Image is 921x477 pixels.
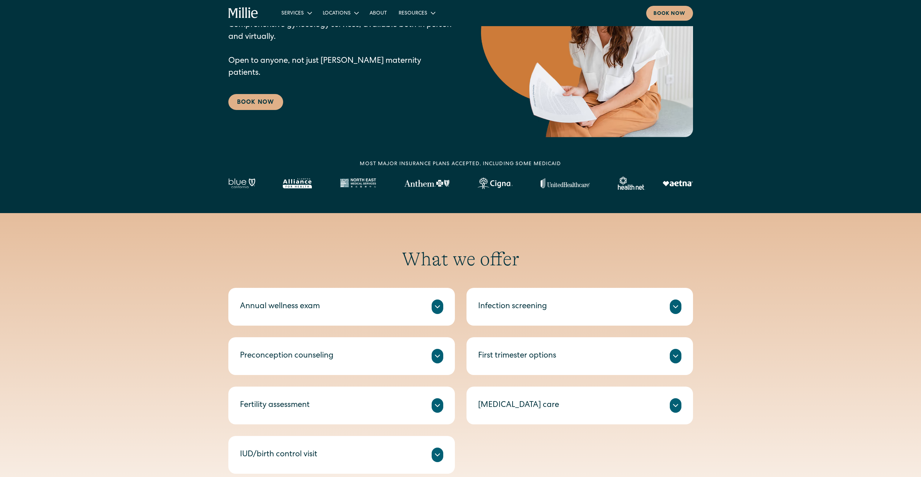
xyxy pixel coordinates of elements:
div: Locations [317,7,364,19]
div: Locations [323,10,351,17]
div: Annual wellness exam [240,301,320,313]
div: [MEDICAL_DATA] care [478,400,559,412]
img: Alameda Alliance logo [283,178,311,188]
img: Aetna logo [663,180,693,186]
div: Services [281,10,304,17]
div: Infection screening [478,301,547,313]
a: home [228,7,258,19]
div: Services [276,7,317,19]
img: Cigna logo [477,178,513,189]
div: MOST MAJOR INSURANCE PLANS ACCEPTED, INCLUDING some MEDICAID [360,160,561,168]
p: Comprehensive gynecology services, available both in person and virtually. Open to anyone, not ju... [228,20,452,79]
div: Preconception counseling [240,350,334,362]
div: Book now [653,10,686,18]
img: Blue California logo [228,178,255,188]
a: Book now [646,6,693,21]
div: IUD/birth control visit [240,449,317,461]
img: United Healthcare logo [541,178,590,188]
div: Resources [399,10,427,17]
div: Resources [393,7,440,19]
img: North East Medical Services logo [340,178,376,188]
a: About [364,7,393,19]
img: Anthem Logo [404,180,449,187]
img: Healthnet logo [618,177,645,190]
a: Book Now [228,94,283,110]
div: First trimester options [478,350,556,362]
div: Fertility assessment [240,400,310,412]
h2: What we offer [228,248,693,270]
